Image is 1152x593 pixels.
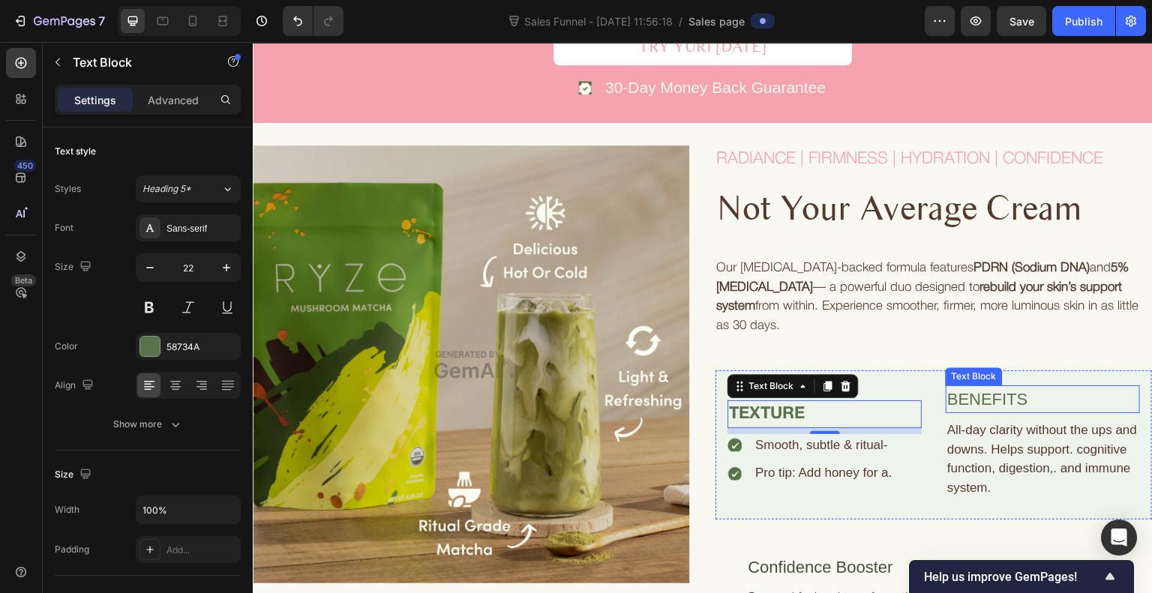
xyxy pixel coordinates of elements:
div: Sans-serif [166,222,237,235]
p: 7 [98,12,105,30]
div: 58734A [166,340,237,354]
div: Beta [11,274,36,286]
span: Heading 5* [142,182,191,196]
button: Save [997,6,1046,36]
p: Settings [74,92,116,108]
img: Alt image [690,547,714,571]
div: Pro tip: Add honey for a. [501,420,640,442]
div: All-day clarity without the ups and downs. Helps support. cognitive function, digestion,. and imm... [693,377,887,457]
div: Styles [55,182,81,196]
div: Show more [113,417,183,432]
div: Padding [55,543,89,556]
span: Save [1009,15,1034,28]
div: Text style [55,145,96,158]
div: Text Block [493,337,544,351]
div: Smooth, subtle & ritual- [501,392,637,415]
p: Stable Results [727,513,898,538]
div: Publish [1065,13,1102,29]
span: Sales page [688,13,745,29]
button: Publish [1052,6,1115,36]
span: / [679,13,682,29]
p: TEXTURE [476,360,667,385]
button: Show more [55,411,241,438]
p: Our [MEDICAL_DATA]-backed formula features and — a powerful duo designed to from within. Experien... [463,217,898,293]
input: Auto [136,496,240,523]
button: 7 [6,6,112,36]
p: Text Block [73,53,200,71]
div: 450 [14,160,36,172]
p: RADIANCE | FIRMNESS | HYDRATION | CONFIDENCE [463,105,898,130]
div: Text Block [696,328,747,341]
div: Size [55,257,94,277]
div: Add... [166,544,237,557]
div: Align [55,376,97,396]
strong: PDRN (Sodium DNA) [721,220,837,232]
h2: Not Your Average Cream [462,137,900,194]
div: BENEFITS [693,343,887,371]
button: Heading 5* [136,175,241,202]
div: 30-Day Money Back Guarantee [351,32,574,59]
div: Font [55,221,73,235]
span: Help us improve GemPages! [924,570,1101,584]
p: Advanced [148,92,199,108]
div: Open Intercom Messenger [1101,520,1137,556]
span: Sales Funnel - [DATE] 11:56:18 [521,13,676,29]
div: Width [55,503,79,517]
button: Show survey - Help us improve GemPages! [924,568,1119,586]
iframe: Design area [253,42,1152,593]
div: Color [55,340,78,353]
div: Size [55,465,94,485]
p: Confidence Booster [495,513,670,538]
div: Undo/Redo [283,6,343,36]
strong: 5% [MEDICAL_DATA] [463,220,876,251]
